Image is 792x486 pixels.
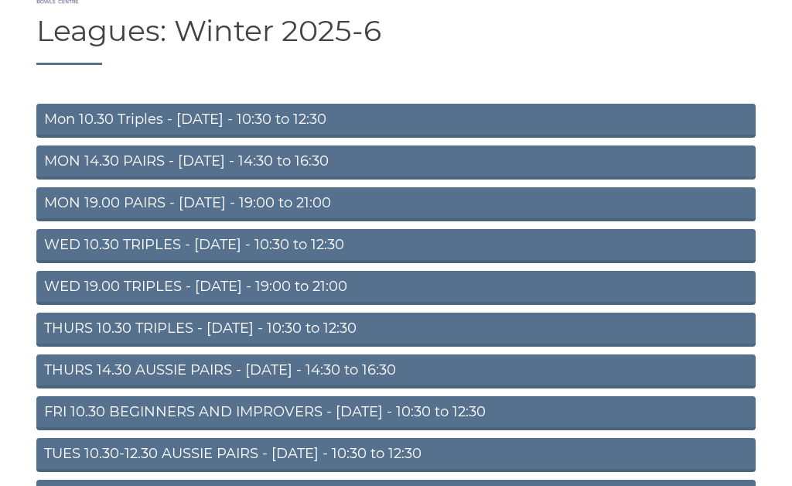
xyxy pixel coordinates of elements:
a: MON 19.00 PAIRS - [DATE] - 19:00 to 21:00 [36,187,756,221]
a: FRI 10.30 BEGINNERS AND IMPROVERS - [DATE] - 10:30 to 12:30 [36,396,756,430]
a: THURS 14.30 AUSSIE PAIRS - [DATE] - 14:30 to 16:30 [36,354,756,388]
a: Mon 10.30 Triples - [DATE] - 10:30 to 12:30 [36,104,756,138]
a: TUES 10.30-12.30 AUSSIE PAIRS - [DATE] - 10:30 to 12:30 [36,438,756,472]
a: WED 19.00 TRIPLES - [DATE] - 19:00 to 21:00 [36,271,756,305]
a: THURS 10.30 TRIPLES - [DATE] - 10:30 to 12:30 [36,313,756,347]
a: WED 10.30 TRIPLES - [DATE] - 10:30 to 12:30 [36,229,756,263]
a: MON 14.30 PAIRS - [DATE] - 14:30 to 16:30 [36,145,756,180]
h1: Leagues: Winter 2025-6 [36,15,756,65]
